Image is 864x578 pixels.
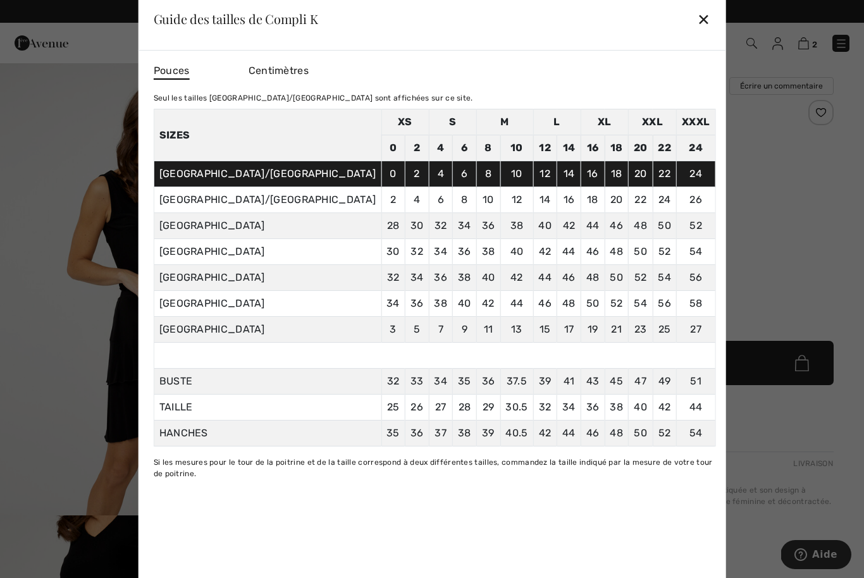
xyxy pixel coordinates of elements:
td: 52 [653,239,677,265]
td: 50 [605,265,629,291]
td: 12 [500,187,533,213]
span: 33 [410,375,424,387]
td: 8 [453,187,477,213]
span: 30.5 [505,401,528,413]
span: 27 [435,401,447,413]
td: 25 [653,317,677,343]
td: 7 [429,317,453,343]
span: 38 [610,401,623,413]
td: 40 [476,265,500,291]
td: 30 [405,213,429,239]
td: 44 [500,291,533,317]
td: 34 [381,291,405,317]
td: 28 [381,213,405,239]
td: 0 [381,161,405,187]
td: 27 [677,317,715,343]
span: 39 [482,427,495,439]
td: 14 [533,187,557,213]
td: 10 [500,161,533,187]
td: 52 [605,291,629,317]
td: 40 [453,291,477,317]
span: 32 [387,375,400,387]
td: 38 [500,213,533,239]
span: 38 [458,427,471,439]
span: 43 [586,375,600,387]
td: 16 [581,161,605,187]
span: 34 [434,375,447,387]
td: 48 [605,239,629,265]
td: 14 [557,135,581,161]
td: M [476,109,533,135]
td: 50 [581,291,605,317]
td: 44 [533,265,557,291]
td: 6 [453,135,477,161]
td: 20 [628,135,653,161]
td: 48 [581,265,605,291]
span: 49 [658,375,671,387]
td: 12 [533,161,557,187]
span: 40.5 [505,427,528,439]
span: 50 [634,427,647,439]
span: Aide [31,9,56,20]
td: 46 [581,239,605,265]
td: 36 [453,239,477,265]
span: 51 [690,375,701,387]
td: 19 [581,317,605,343]
td: 4 [429,161,453,187]
td: 46 [533,291,557,317]
span: 28 [459,401,471,413]
td: XXL [628,109,676,135]
span: 54 [689,427,703,439]
div: Seul les tailles [GEOGRAPHIC_DATA]/[GEOGRAPHIC_DATA] sont affichées sur ce site. [154,92,716,104]
td: 44 [557,239,581,265]
td: 18 [605,161,629,187]
td: XXXL [677,109,715,135]
td: HANCHES [154,421,381,446]
td: 44 [581,213,605,239]
td: 56 [653,291,677,317]
td: [GEOGRAPHIC_DATA]/[GEOGRAPHIC_DATA] [154,161,381,187]
td: 52 [677,213,715,239]
td: 40 [500,239,533,265]
span: 26 [410,401,423,413]
span: 36 [482,375,495,387]
td: 50 [628,239,653,265]
td: 15 [533,317,557,343]
td: 22 [653,135,677,161]
td: 58 [677,291,715,317]
td: 38 [453,265,477,291]
td: 54 [628,291,653,317]
td: 34 [405,265,429,291]
td: 18 [581,187,605,213]
td: TAILLE [154,395,381,421]
td: 42 [476,291,500,317]
td: 22 [628,187,653,213]
td: 3 [381,317,405,343]
td: 32 [381,265,405,291]
td: 24 [653,187,677,213]
td: 42 [557,213,581,239]
td: [GEOGRAPHIC_DATA] [154,317,381,343]
td: 36 [429,265,453,291]
span: 29 [483,401,495,413]
td: 24 [677,135,715,161]
td: 50 [653,213,677,239]
td: 13 [500,317,533,343]
span: 39 [539,375,552,387]
td: 8 [476,135,500,161]
td: 40 [533,213,557,239]
span: 41 [564,375,575,387]
td: 10 [500,135,533,161]
td: S [429,109,476,135]
td: 10 [476,187,500,213]
td: 23 [628,317,653,343]
td: 42 [533,239,557,265]
span: 46 [586,427,600,439]
td: 26 [677,187,715,213]
td: 24 [677,161,715,187]
span: 47 [634,375,646,387]
td: BUSTE [154,369,381,395]
td: XS [381,109,429,135]
span: 42 [539,427,552,439]
td: 2 [381,187,405,213]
